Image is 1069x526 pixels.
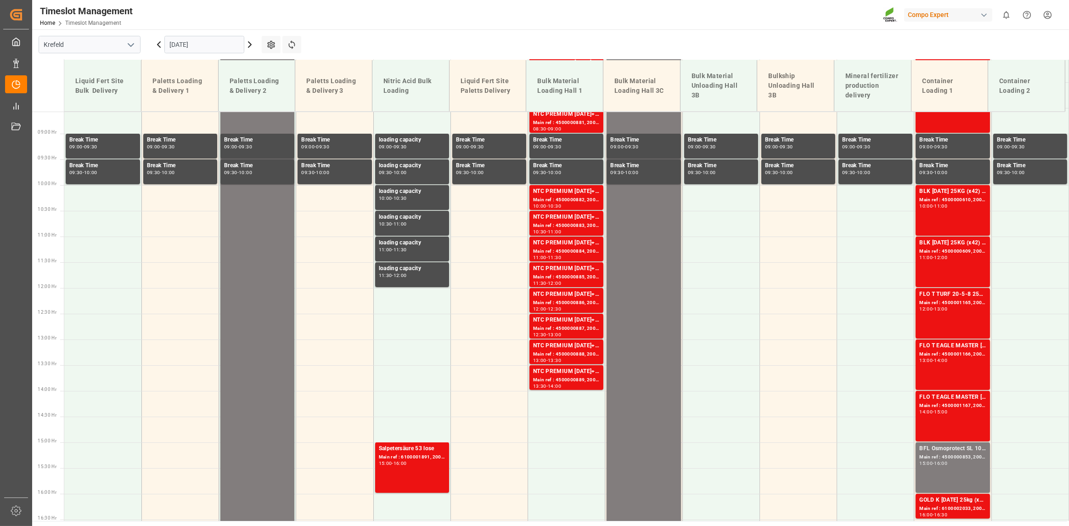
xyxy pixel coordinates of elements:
[38,155,56,160] span: 09:30 Hr
[548,230,561,234] div: 11:00
[224,161,291,170] div: Break Time
[38,438,56,443] span: 15:00 Hr
[224,145,237,149] div: 09:00
[546,281,548,285] div: -
[533,307,546,311] div: 12:00
[919,73,981,99] div: Container Loading 1
[533,187,600,196] div: NTC PREMIUM [DATE]+3+TE BULK
[39,36,141,53] input: Type to search/select
[548,170,561,175] div: 10:00
[919,461,933,465] div: 15:00
[933,204,934,208] div: -
[919,145,933,149] div: 09:00
[919,161,986,170] div: Break Time
[160,145,162,149] div: -
[842,170,855,175] div: 09:30
[72,73,134,99] div: Liquid Fert Site Bulk Delivery
[688,161,754,170] div: Break Time
[548,281,561,285] div: 12:00
[533,325,600,333] div: Main ref : 4500000887, 2000000854
[239,170,252,175] div: 10:00
[778,170,780,175] div: -
[380,73,442,99] div: Nitric Acid Bulk Loading
[546,358,548,362] div: -
[765,161,832,170] div: Break Time
[997,145,1010,149] div: 09:00
[703,170,716,175] div: 10:00
[40,20,55,26] a: Home
[533,281,546,285] div: 11:30
[394,222,407,226] div: 11:00
[533,230,546,234] div: 10:30
[533,341,600,351] div: NTC PREMIUM [DATE]+3+TE BULK
[997,161,1063,170] div: Break Time
[38,464,56,469] span: 15:30 Hr
[934,513,948,517] div: 16:30
[38,490,56,495] span: 16:00 Hr
[316,145,329,149] div: 09:30
[379,222,392,226] div: 10:30
[919,402,986,410] div: Main ref : 4500001167, 2000000989
[379,170,392,175] div: 09:30
[533,299,600,307] div: Main ref : 4500000886, 2000000854
[919,307,933,311] div: 12:00
[548,204,561,208] div: 10:30
[919,255,933,260] div: 11:00
[533,222,600,230] div: Main ref : 4500000883, 2000000854
[38,387,56,392] span: 14:00 Hr
[237,170,239,175] div: -
[546,230,548,234] div: -
[239,145,252,149] div: 09:30
[625,145,638,149] div: 09:30
[301,145,315,149] div: 09:00
[379,196,392,200] div: 10:00
[933,358,934,362] div: -
[703,145,716,149] div: 09:30
[934,410,948,414] div: 15:00
[149,73,211,99] div: Paletts Loading & Delivery 1
[38,130,56,135] span: 09:00 Hr
[934,358,948,362] div: 14:00
[919,505,986,513] div: Main ref : 6100002033, 2000001533
[392,248,393,252] div: -
[394,273,407,277] div: 12:00
[83,145,84,149] div: -
[534,73,596,99] div: Bulk Material Loading Hall 1
[533,238,600,248] div: NTC PREMIUM [DATE]+3+TE BULK
[533,333,546,337] div: 12:30
[456,161,523,170] div: Break Time
[533,264,600,273] div: NTC PREMIUM [DATE]+3+TE BULK
[548,384,561,388] div: 14:00
[394,461,407,465] div: 16:00
[69,170,83,175] div: 09:30
[533,170,546,175] div: 09:30
[610,145,624,149] div: 09:00
[624,145,625,149] div: -
[933,307,934,311] div: -
[533,204,546,208] div: 10:00
[996,73,1058,99] div: Container Loading 2
[533,127,546,131] div: 08:30
[934,170,948,175] div: 10:00
[919,170,933,175] div: 09:30
[765,68,827,104] div: Bulkship Unloading Hall 3B
[919,444,986,453] div: BFL Osmoprotect SL 10L (x60) CL MTO
[997,136,1063,145] div: Break Time
[38,335,56,340] span: 13:00 Hr
[765,170,778,175] div: 09:30
[548,333,561,337] div: 13:00
[379,213,445,222] div: loading capacity
[933,145,934,149] div: -
[40,4,133,18] div: Timeslot Management
[688,68,750,104] div: Bulk Material Unloading Hall 3B
[533,161,600,170] div: Break Time
[546,127,548,131] div: -
[84,145,97,149] div: 09:30
[919,496,986,505] div: GOLD K [DATE] 25kg (x60) ITNPK O GOLD KR [DATE] 25kg (x60) IT
[38,284,56,289] span: 12:00 Hr
[546,145,548,149] div: -
[379,145,392,149] div: 09:00
[1017,5,1037,25] button: Help Center
[919,299,986,307] div: Main ref : 4500001165, 2000000989
[392,273,393,277] div: -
